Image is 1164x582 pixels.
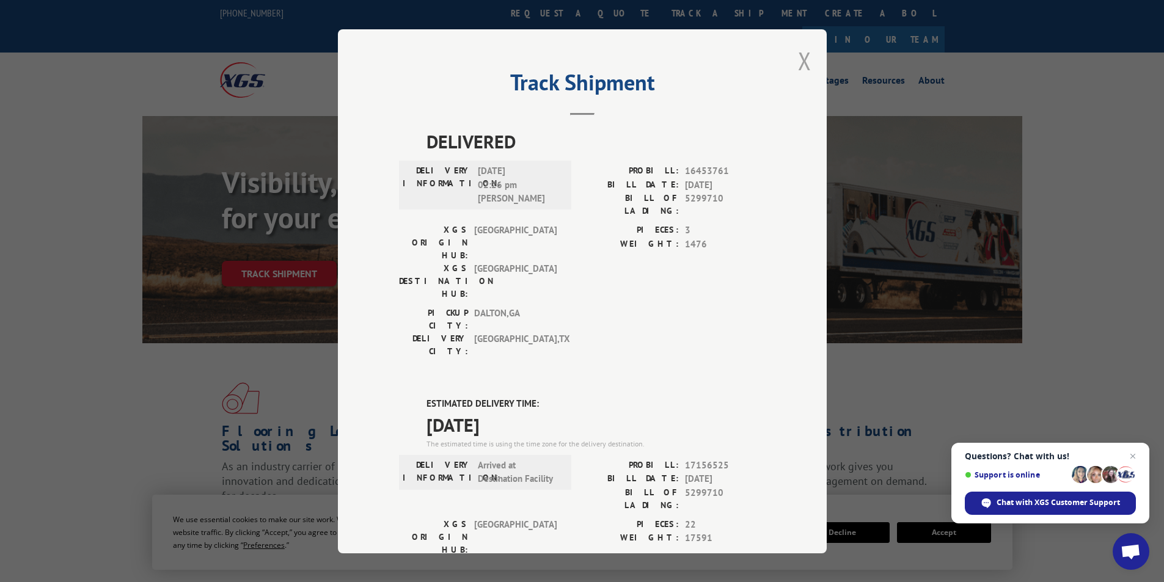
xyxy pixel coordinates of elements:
label: XGS ORIGIN HUB: [399,224,468,262]
div: Open chat [1113,533,1149,570]
span: [GEOGRAPHIC_DATA] [474,262,557,300]
span: 5299710 [685,192,766,217]
span: [DATE] [426,410,766,438]
span: Support is online [965,470,1067,479]
label: PROBILL: [582,164,679,178]
label: XGS DESTINATION HUB: [399,262,468,300]
label: PIECES: [582,224,679,238]
span: [GEOGRAPHIC_DATA] [474,224,557,262]
span: 17156525 [685,458,766,472]
span: [DATE] 02:26 pm [PERSON_NAME] [478,164,560,206]
span: 3 [685,224,766,238]
span: [DATE] [685,178,766,192]
label: PICKUP CITY: [399,307,468,332]
span: 16453761 [685,164,766,178]
label: BILL DATE: [582,472,679,486]
label: DELIVERY INFORMATION: [403,164,472,206]
span: DALTON , GA [474,307,557,332]
span: [GEOGRAPHIC_DATA] , TX [474,332,557,358]
label: BILL DATE: [582,178,679,192]
span: Close chat [1126,449,1140,464]
span: Questions? Chat with us! [965,451,1136,461]
span: 1476 [685,237,766,251]
span: 17591 [685,531,766,545]
span: 22 [685,517,766,531]
label: PIECES: [582,517,679,531]
span: [GEOGRAPHIC_DATA] [474,517,557,556]
label: XGS ORIGIN HUB: [399,517,468,556]
label: WEIGHT: [582,531,679,545]
span: Arrived at Destination Facility [478,458,560,486]
label: DELIVERY CITY: [399,332,468,358]
label: BILL OF LADING: [582,486,679,511]
label: ESTIMATED DELIVERY TIME: [426,397,766,411]
span: Chat with XGS Customer Support [997,497,1120,508]
span: 5299710 [685,486,766,511]
div: Chat with XGS Customer Support [965,492,1136,515]
span: DELIVERED [426,128,766,155]
label: WEIGHT: [582,237,679,251]
label: BILL OF LADING: [582,192,679,217]
label: DELIVERY INFORMATION: [403,458,472,486]
button: Close modal [798,45,811,77]
span: [DATE] [685,472,766,486]
label: PROBILL: [582,458,679,472]
div: The estimated time is using the time zone for the delivery destination. [426,438,766,449]
h2: Track Shipment [399,74,766,97]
